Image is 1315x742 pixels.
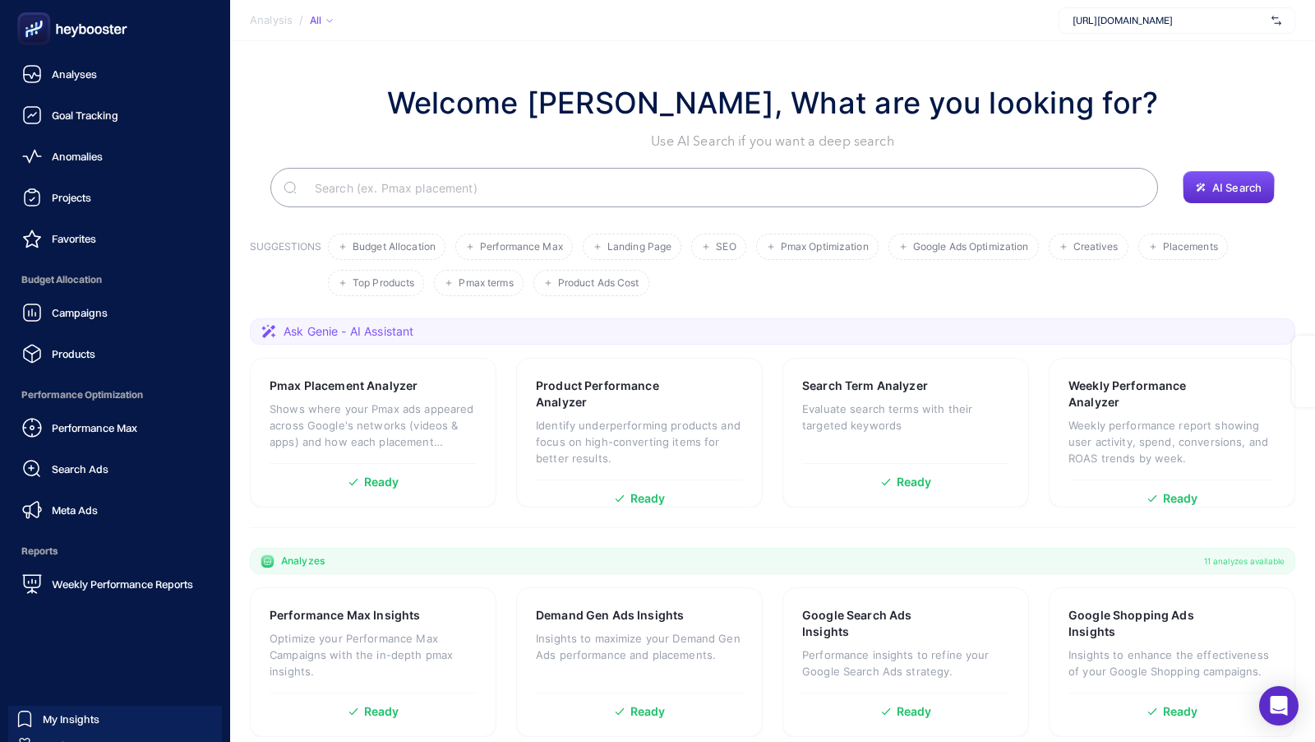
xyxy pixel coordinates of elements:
[52,306,108,319] span: Campaigns
[364,476,399,488] span: Ready
[802,607,957,640] h3: Google Search Ads Insights
[459,277,513,290] span: Pmax terms
[1049,587,1295,737] a: Google Shopping Ads InsightsInsights to enhance the effectiveness of your Google Shopping campaig...
[52,232,96,245] span: Favorites
[536,417,743,466] p: Identify underperforming products and focus on high-converting items for better results.
[716,241,736,253] span: SEO
[1212,181,1262,194] span: AI Search
[536,607,684,624] h3: Demand Gen Ads Insights
[1163,706,1198,717] span: Ready
[284,323,413,340] span: Ask Genie - AI Assistant
[480,241,563,253] span: Performance Max
[13,58,217,90] a: Analyses
[353,277,414,290] span: Top Products
[13,263,217,296] span: Budget Allocation
[558,277,639,290] span: Product Ads Cost
[250,14,293,27] span: Analysis
[52,503,98,517] span: Meta Ads
[802,378,928,394] h3: Search Term Analyzer
[1068,607,1225,640] h3: Google Shopping Ads Insights
[1163,493,1198,504] span: Ready
[13,568,217,601] a: Weekly Performance Reports
[270,401,477,450] p: Shows where your Pmax ads appeared across Google's networks (videos & apps) and how each placemen...
[302,165,1145,211] input: Search
[1068,647,1276,679] p: Insights to enhance the effectiveness of your Google Shopping campaigns.
[1271,12,1281,29] img: svg%3e
[1259,686,1299,726] div: Open Intercom Messenger
[913,241,1029,253] span: Google Ads Optimization
[802,647,1009,679] p: Performance insights to refine your Google Search Ads strategy.
[310,14,333,27] div: All
[1068,417,1276,466] p: Weekly performance report showing user activity, spend, conversions, and ROAS trends by week.
[250,587,496,737] a: Performance Max InsightsOptimize your Performance Max Campaigns with the in-depth pmax insights.R...
[52,150,103,163] span: Anomalies
[13,140,217,173] a: Anomalies
[52,347,95,360] span: Products
[13,99,217,132] a: Goal Tracking
[1068,378,1224,410] h3: Weekly Performance Analyzer
[364,706,399,717] span: Ready
[250,240,321,296] h3: SUGGESTIONS
[8,706,222,732] a: My Insights
[299,13,303,26] span: /
[1049,358,1295,508] a: Weekly Performance AnalyzerWeekly performance report showing user activity, spend, conversions, a...
[536,378,692,410] h3: Product Performance Analyzer
[13,296,217,329] a: Campaigns
[52,462,108,475] span: Search Ads
[52,421,137,434] span: Performance Max
[516,587,763,737] a: Demand Gen Ads InsightsInsights to maximize your Demand Gen Ads performance and placements.Ready
[52,109,118,122] span: Goal Tracking
[270,378,418,394] h3: Pmax Placement Analyzer
[13,411,217,444] a: Performance Max
[630,493,666,504] span: Ready
[782,358,1029,508] a: Search Term AnalyzerEvaluate search terms with their targeted keywordsReady
[781,241,869,253] span: Pmax Optimization
[43,712,99,726] span: My Insights
[270,607,420,624] h3: Performance Max Insights
[782,587,1029,737] a: Google Search Ads InsightsPerformance insights to refine your Google Search Ads strategy.Ready
[897,476,932,488] span: Ready
[1073,14,1265,27] span: [URL][DOMAIN_NAME]
[13,452,217,485] a: Search Ads
[607,241,671,253] span: Landing Page
[250,358,496,508] a: Pmax Placement AnalyzerShows where your Pmax ads appeared across Google's networks (videos & apps...
[13,181,217,214] a: Projects
[13,378,217,411] span: Performance Optimization
[353,241,436,253] span: Budget Allocation
[52,577,193,591] span: Weekly Performance Reports
[270,630,477,679] p: Optimize your Performance Max Campaigns with the in-depth pmax insights.
[897,706,932,717] span: Ready
[1163,241,1218,253] span: Placements
[630,706,666,717] span: Ready
[536,630,743,663] p: Insights to maximize your Demand Gen Ads performance and placements.
[1183,171,1275,204] button: AI Search
[13,494,217,526] a: Meta Ads
[13,222,217,255] a: Favorites
[281,554,325,568] span: Analyzes
[52,67,97,81] span: Analyses
[387,132,1159,151] p: Use AI Search if you want a deep search
[13,535,217,568] span: Reports
[52,191,91,204] span: Projects
[516,358,763,508] a: Product Performance AnalyzerIdentify underperforming products and focus on high-converting items ...
[1204,554,1285,568] span: 11 analyzes available
[387,81,1159,125] h1: Welcome [PERSON_NAME], What are you looking for?
[13,337,217,370] a: Products
[802,401,1009,434] p: Evaluate search terms with their targeted keywords
[1073,241,1119,253] span: Creatives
